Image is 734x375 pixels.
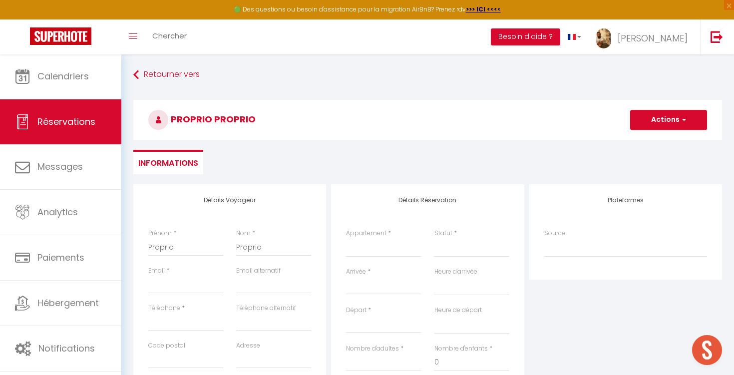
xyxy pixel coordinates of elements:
[37,160,83,173] span: Messages
[38,342,95,355] span: Notifications
[148,229,172,238] label: Prénom
[544,197,707,204] h4: Plateformes
[37,206,78,218] span: Analytics
[692,335,722,365] div: Ouvrir le chat
[434,344,488,354] label: Nombre d'enfants
[152,30,187,41] span: Chercher
[236,266,281,276] label: Email alternatif
[37,115,95,128] span: Réservations
[37,251,84,264] span: Paiements
[148,113,256,125] span: Proprio Proprio
[236,229,251,238] label: Nom
[37,70,89,82] span: Calendriers
[491,28,560,45] button: Besoin d'aide ?
[37,297,99,309] span: Hébergement
[133,150,203,174] li: Informations
[148,341,185,351] label: Code postal
[236,341,260,351] label: Adresse
[711,30,723,43] img: logout
[145,19,194,54] a: Chercher
[346,344,399,354] label: Nombre d'adultes
[596,28,611,48] img: ...
[148,304,180,313] label: Téléphone
[434,306,482,315] label: Heure de départ
[544,229,565,238] label: Source
[236,304,296,313] label: Téléphone alternatif
[434,229,452,238] label: Statut
[466,5,501,13] a: >>> ICI <<<<
[346,229,386,238] label: Appartement
[148,266,165,276] label: Email
[148,197,311,204] h4: Détails Voyageur
[346,197,509,204] h4: Détails Réservation
[630,110,707,130] button: Actions
[346,267,366,277] label: Arrivée
[133,66,722,84] a: Retourner vers
[618,32,688,44] span: [PERSON_NAME]
[30,27,91,45] img: Super Booking
[434,267,477,277] label: Heure d'arrivée
[589,19,700,54] a: ... [PERSON_NAME]
[346,306,367,315] label: Départ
